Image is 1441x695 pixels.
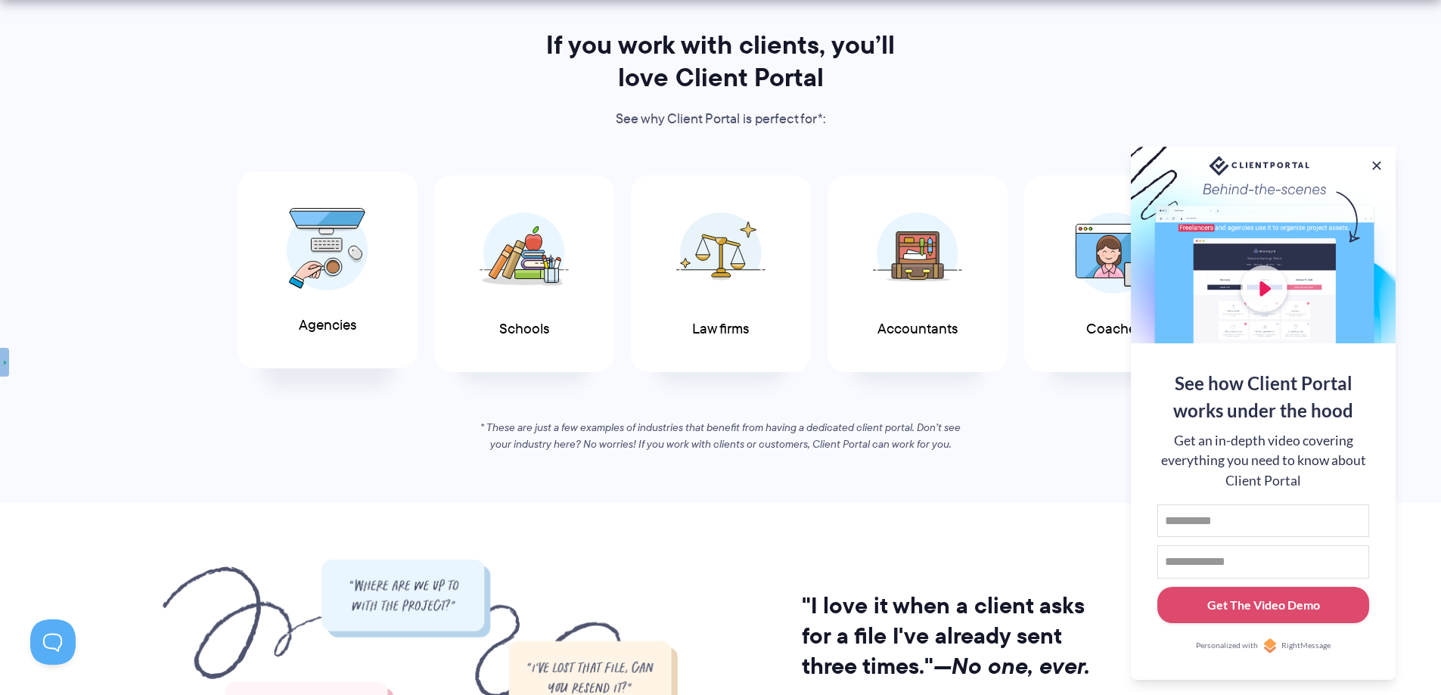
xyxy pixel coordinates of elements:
a: Law firms [631,175,811,373]
a: Schools [434,175,614,373]
iframe: Toggle Customer Support [30,619,76,665]
a: Coaches [1024,175,1204,373]
a: Agencies [238,172,418,369]
button: Get The Video Demo [1157,587,1369,624]
span: Schools [499,321,549,337]
i: —No one, ever. [933,649,1090,683]
p: See why Client Portal is perfect for*: [526,108,916,131]
span: RightMessage [1281,640,1331,652]
span: Law firms [692,321,749,337]
div: Get an in-depth video covering everything you need to know about Client Portal [1157,431,1369,491]
a: Personalized withRightMessage [1157,638,1369,653]
div: Get The Video Demo [1207,596,1320,614]
div: See how Client Portal works under the hood [1157,370,1369,424]
em: * These are just a few examples of industries that benefit from having a dedicated client portal.... [480,420,961,451]
a: Accountants [828,175,1008,373]
h2: If you work with clients, you’ll love Client Portal [526,29,916,94]
span: Personalized with [1196,640,1258,652]
h2: "I love it when a client asks for a file I've already sent three times." [802,591,1109,681]
span: Accountants [877,321,958,337]
img: Personalized with RightMessage [1262,638,1278,653]
span: Coaches [1086,321,1142,337]
span: Agencies [299,318,356,334]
